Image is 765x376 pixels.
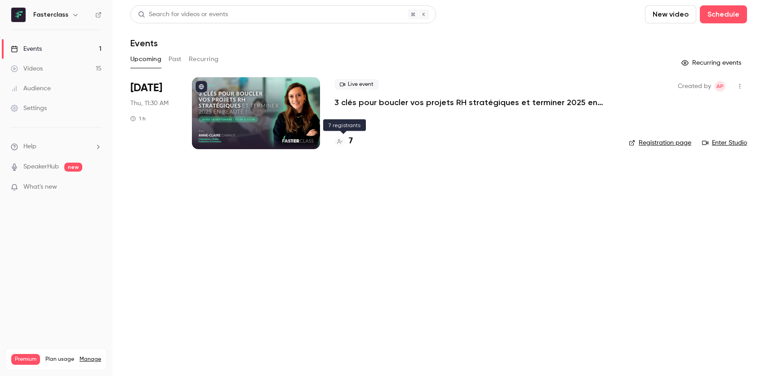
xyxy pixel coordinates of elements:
[130,99,169,108] span: Thu, 11:30 AM
[46,53,69,59] div: Domaine
[11,142,102,151] li: help-dropdown-opener
[678,81,711,92] span: Created by
[112,53,138,59] div: Mots-clés
[11,354,40,365] span: Premium
[349,135,353,147] h4: 7
[33,10,68,19] h6: Fasterclass
[11,64,43,73] div: Videos
[11,8,26,22] img: Fasterclass
[138,10,228,19] div: Search for videos or events
[23,182,57,192] span: What's new
[629,138,691,147] a: Registration page
[130,115,146,122] div: 1 h
[14,14,22,22] img: logo_orange.svg
[36,52,44,59] img: tab_domain_overview_orange.svg
[25,14,44,22] div: v 4.0.25
[169,52,182,66] button: Past
[716,81,724,92] span: AP
[189,52,219,66] button: Recurring
[334,97,604,108] a: 3 clés pour boucler vos projets RH stratégiques et terminer 2025 en beauté !
[102,52,109,59] img: tab_keywords_by_traffic_grey.svg
[11,44,42,53] div: Events
[23,23,102,31] div: Domaine: [DOMAIN_NAME]
[80,356,101,363] a: Manage
[702,138,747,147] a: Enter Studio
[14,23,22,31] img: website_grey.svg
[715,81,725,92] span: Amory Panné
[130,38,158,49] h1: Events
[23,142,36,151] span: Help
[11,104,47,113] div: Settings
[45,356,74,363] span: Plan usage
[130,77,178,149] div: Sep 18 Thu, 11:30 AM (Europe/Paris)
[677,56,747,70] button: Recurring events
[645,5,696,23] button: New video
[334,135,353,147] a: 7
[130,81,162,95] span: [DATE]
[11,84,51,93] div: Audience
[334,79,379,90] span: Live event
[23,162,59,172] a: SpeakerHub
[130,52,161,66] button: Upcoming
[64,163,82,172] span: new
[700,5,747,23] button: Schedule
